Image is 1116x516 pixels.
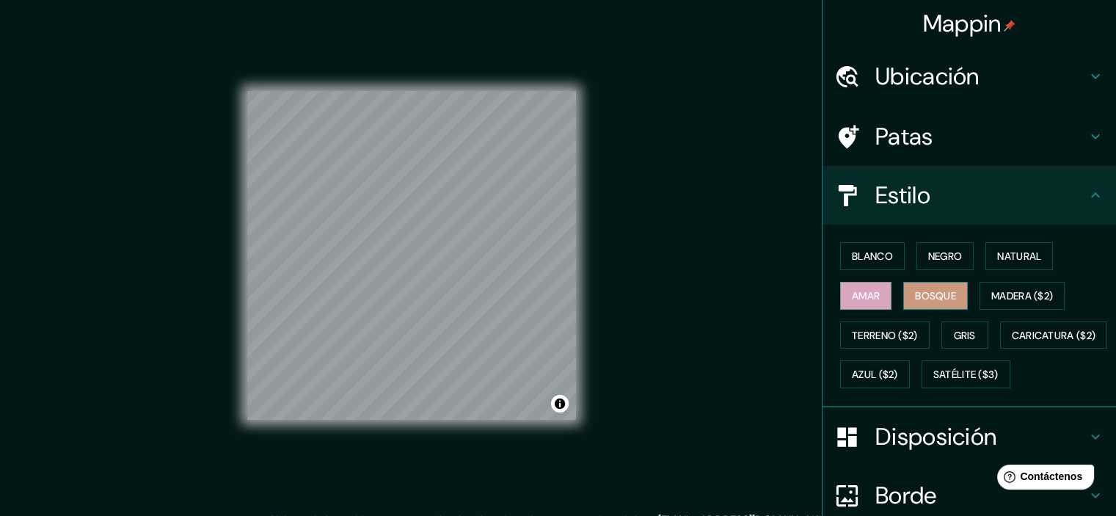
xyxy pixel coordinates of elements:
[991,289,1053,302] font: Madera ($2)
[985,242,1053,270] button: Natural
[852,329,918,342] font: Terreno ($2)
[852,250,893,263] font: Blanco
[823,166,1116,225] div: Estilo
[875,421,996,452] font: Disposición
[954,329,976,342] font: Gris
[903,282,968,310] button: Bosque
[923,8,1002,39] font: Mappin
[823,47,1116,106] div: Ubicación
[985,459,1100,500] iframe: Lanzador de widgets de ayuda
[980,282,1065,310] button: Madera ($2)
[875,480,937,511] font: Borde
[875,121,933,152] font: Patas
[823,407,1116,466] div: Disposición
[852,368,898,382] font: Azul ($2)
[247,91,576,420] canvas: Mapa
[997,250,1041,263] font: Natural
[823,107,1116,166] div: Patas
[840,321,930,349] button: Terreno ($2)
[941,321,988,349] button: Gris
[922,360,1010,388] button: Satélite ($3)
[916,242,974,270] button: Negro
[1004,20,1015,32] img: pin-icon.png
[1000,321,1108,349] button: Caricatura ($2)
[875,180,930,211] font: Estilo
[1012,329,1096,342] font: Caricatura ($2)
[915,289,956,302] font: Bosque
[852,289,880,302] font: Amar
[928,250,963,263] font: Negro
[875,61,980,92] font: Ubicación
[840,242,905,270] button: Blanco
[933,368,999,382] font: Satélite ($3)
[551,395,569,413] button: Activar o desactivar atribución
[840,282,891,310] button: Amar
[840,360,910,388] button: Azul ($2)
